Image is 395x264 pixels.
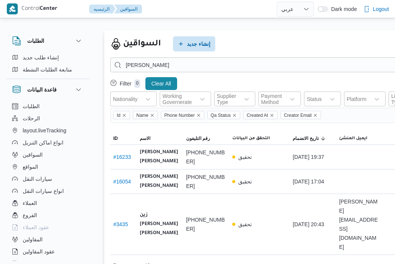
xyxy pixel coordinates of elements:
button: Remove Name from selection in this group [150,113,154,118]
button: layout.liveTracking [9,124,86,137]
span: Logout [373,5,389,14]
span: Dark mode [328,6,357,12]
p: Filter [120,81,131,87]
span: تاريخ الانضمام; Sorted in descending order [293,135,318,141]
span: Qa Status [211,111,231,120]
span: المواقع [23,162,38,171]
div: قاعدة البيانات [6,100,89,264]
span: ايميل المنشئ [339,135,367,141]
b: [PERSON_NAME] [PERSON_NAME] [140,148,180,166]
span: Id [117,111,120,120]
h3: الطلبات [27,36,44,45]
span: الفروع [23,211,37,220]
button: السواقين [114,5,142,14]
button: الرحلات [9,112,86,124]
span: التحقق من البيانات [232,135,270,141]
button: الاسم [137,132,183,144]
span: layout.liveTracking [23,126,66,135]
span: العملاء [23,199,37,208]
span: Qa Status [207,111,240,119]
span: [DATE] 17:04 [293,177,324,186]
b: زين [PERSON_NAME] [PERSON_NAME] [140,211,180,238]
button: إنشاء جديد [173,36,215,51]
div: الطلبات [6,51,89,79]
img: X8yXhbKr1z7QwAAAABJRU5ErkJggg== [7,3,18,14]
h2: السواقين [123,37,161,51]
button: الرئيسيه [89,5,116,14]
button: السواقين [9,149,86,161]
button: الطلبات [12,36,83,45]
span: [PHONE_NUMBER] [186,148,227,166]
p: تحقيق [238,152,252,162]
span: انواع اماكن التنزيل [23,138,63,147]
div: Status [307,96,322,102]
button: العملاء [9,197,86,209]
button: المقاولين [9,233,86,245]
span: [DATE] 20:43 [293,220,324,229]
span: Name [136,111,148,120]
iframe: chat widget [8,234,32,256]
span: الطلبات [23,102,40,111]
button: سيارات النقل [9,173,86,185]
span: Id [113,111,130,119]
span: سيارات النقل [23,174,52,183]
button: عقود المقاولين [9,245,86,258]
button: انواع اماكن التنزيل [9,137,86,149]
div: Working Governerate [162,93,192,105]
div: Platform [347,96,366,102]
span: الاسم [140,135,150,141]
button: تاريخ الانضمامSorted in descending order [290,132,336,144]
span: Phone Number [164,111,195,120]
span: الرحلات [23,114,40,123]
button: Remove Qa Status from selection in this group [232,113,237,118]
button: Remove Created At from selection in this group [270,113,274,118]
span: Creator Email [284,111,312,120]
span: انواع سيارات النقل [23,186,64,196]
span: Creator Email [281,111,321,119]
button: Remove Id from selection in this group [122,113,127,118]
button: المواقع [9,161,86,173]
span: متابعة الطلبات النشطة [23,65,72,74]
b: Center [40,6,57,12]
button: رقم التليفون [183,132,230,144]
div: Supplier Type [217,93,236,105]
svg: Sorted in descending order [320,135,326,141]
div: Payment Method [261,93,282,105]
button: الفروع [9,209,86,221]
span: [PERSON_NAME][EMAIL_ADDRESS][DOMAIN_NAME] [339,197,380,252]
p: 0 [134,79,140,88]
span: Created At [243,111,278,119]
span: [PHONE_NUMBER] [186,172,227,191]
p: تحقيق [238,177,252,186]
button: Logout [361,2,392,17]
a: #16233 [113,154,131,160]
span: Created At [247,111,268,120]
a: #16054 [113,179,131,185]
button: قاعدة البيانات [12,85,83,94]
b: [PERSON_NAME] [PERSON_NAME] [140,172,180,191]
span: إنشاء جديد [187,39,210,48]
span: السواقين [23,150,43,159]
button: Remove Phone Number from selection in this group [196,113,201,118]
span: إنشاء طلب جديد [23,53,59,62]
span: Phone Number [161,111,204,119]
span: عقود العملاء [23,223,49,232]
span: المقاولين [23,235,43,244]
button: Clear All [145,77,177,90]
button: عقود العملاء [9,221,86,233]
span: [DATE] 19:37 [293,152,324,162]
span: رقم التليفون [186,135,210,141]
button: انواع سيارات النقل [9,185,86,197]
button: متابعة الطلبات النشطة [9,64,86,76]
button: إنشاء طلب جديد [9,51,86,64]
h3: قاعدة البيانات [27,85,57,94]
span: Name [133,111,158,119]
div: Nationality [113,96,137,102]
button: Remove Creator Email from selection in this group [313,113,318,118]
span: ID [113,135,118,141]
a: #3435 [113,221,128,227]
span: عقود المقاولين [23,247,55,256]
span: [PHONE_NUMBER] [186,215,227,233]
p: تحقيق [238,220,252,229]
button: الطلبات [9,100,86,112]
